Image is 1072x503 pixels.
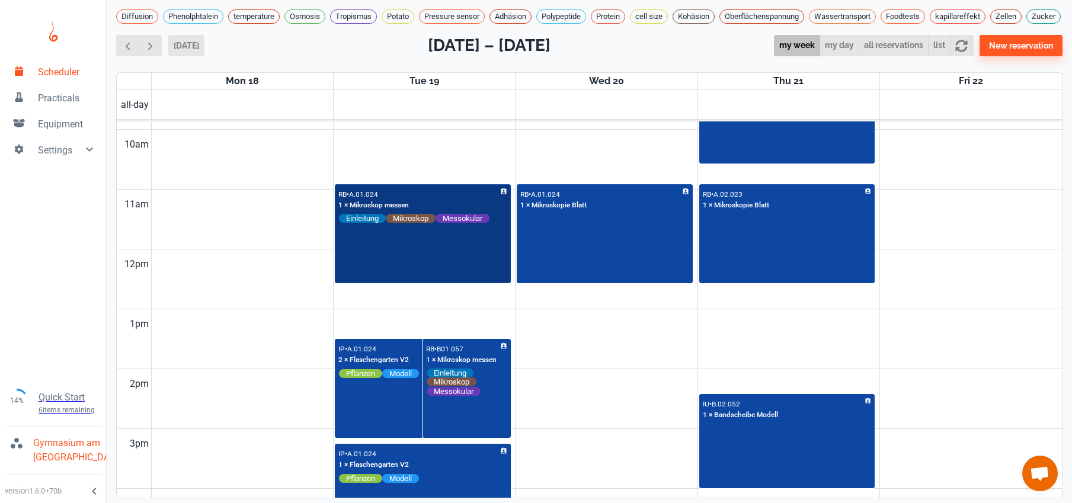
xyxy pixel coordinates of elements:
[427,386,481,396] span: Messokular
[809,9,876,24] div: Wassertransport
[122,190,151,219] div: 11am
[703,410,778,421] p: 1 × Bandscheibe Modell
[223,73,261,89] a: August 18, 2025
[122,130,151,159] div: 10am
[1027,11,1060,23] span: Zucker
[347,450,376,458] p: A.01.024
[347,345,376,353] p: A.01.024
[820,35,859,57] button: my day
[950,35,973,57] button: refresh
[116,35,139,57] button: Previous week
[338,355,409,366] p: 2 × Flaschengarten V2
[774,35,820,57] button: my week
[382,473,419,483] span: Modell
[426,355,497,366] p: 1 × Mikroskop messen
[426,345,437,353] p: RB •
[117,11,158,23] span: Diffusion
[228,9,280,24] div: temperature
[119,98,151,112] span: all-day
[338,460,409,470] p: 1 × Flaschengarten V2
[122,249,151,279] div: 12pm
[349,190,378,198] p: A.01.024
[1022,456,1058,491] a: Chat öffnen
[382,369,419,379] span: Modell
[587,73,626,89] a: August 20, 2025
[490,11,531,23] span: Adhäsion
[1026,9,1061,24] div: Zucker
[127,429,151,459] div: 3pm
[338,190,349,198] p: RB •
[703,190,713,198] p: RB •
[713,190,743,198] p: A.02.023
[520,190,531,198] p: RB •
[712,400,740,408] p: B.02.052
[419,9,485,24] div: Pressure sensor
[881,9,925,24] div: Foodtests
[591,11,625,23] span: Protein
[956,73,985,89] a: August 22, 2025
[382,9,414,24] div: Potato
[339,213,386,223] span: Einleitung
[859,35,929,57] button: all reservations
[407,73,441,89] a: August 19, 2025
[719,9,804,24] div: Oberflächenspannung
[338,450,347,458] p: IP •
[537,11,585,23] span: Polypeptide
[285,11,325,23] span: Osmosis
[809,11,875,23] span: Wassertransport
[127,369,151,399] div: 2pm
[930,11,985,23] span: kapillareffekt
[284,9,325,24] div: Osmosis
[489,9,532,24] div: Adhäsion
[771,73,806,89] a: August 21, 2025
[428,33,551,58] h2: [DATE] – [DATE]
[339,473,382,483] span: Pflanzen
[930,9,985,24] div: kapillareffekt
[536,9,586,24] div: Polypeptide
[531,190,560,198] p: A.01.024
[703,200,769,211] p: 1 × Mikroskopie Blatt
[631,11,667,23] span: cell size
[168,35,204,56] button: [DATE]
[330,9,377,24] div: Tropismus
[928,35,951,57] button: list
[591,9,625,24] div: Protein
[338,200,409,211] p: 1 × Mikroskop messen
[386,213,436,223] span: Mikroskop
[991,11,1021,23] span: Zellen
[382,11,414,23] span: Potato
[163,9,223,24] div: Phenolphtalein
[980,35,1063,56] button: New reservation
[339,369,382,379] span: Pflanzen
[720,11,804,23] span: Oberflächenspannung
[990,9,1022,24] div: Zellen
[436,213,489,223] span: Messokular
[164,11,223,23] span: Phenolphtalein
[127,309,151,339] div: 1pm
[331,11,376,23] span: Tropismus
[437,345,463,353] p: B01 057
[338,345,347,353] p: IP •
[229,11,279,23] span: temperature
[673,11,714,23] span: Kohäsion
[520,200,587,211] p: 1 × Mikroskopie Blatt
[881,11,924,23] span: Foodtests
[116,9,158,24] div: Diffusion
[630,9,668,24] div: cell size
[427,377,476,387] span: Mikroskop
[139,35,162,57] button: Next week
[673,9,715,24] div: Kohäsion
[420,11,484,23] span: Pressure sensor
[427,368,473,378] span: Einleitung
[703,400,712,408] p: IU •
